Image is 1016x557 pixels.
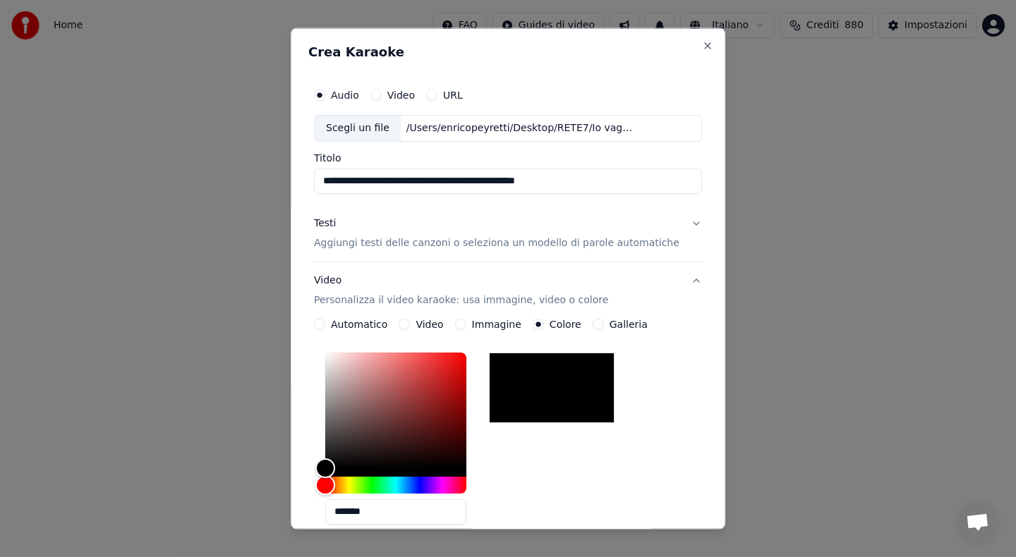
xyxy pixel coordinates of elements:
div: Hue [325,476,466,493]
div: Scegli un file [315,116,401,141]
label: Immagine [472,319,521,329]
div: Testi [314,216,336,230]
button: TestiAggiungi testi delle canzoni o seleziona un modello di parole automatiche [314,204,702,261]
div: Color [325,352,466,467]
div: Video [314,273,608,307]
label: Video [387,90,415,100]
label: Galleria [610,319,648,329]
p: Personalizza il video karaoke: usa immagine, video o colore [314,293,608,307]
label: Titolo [314,152,702,162]
div: /Users/enricopeyretti/Desktop/RETE7/Io vagabondo No Woman No Cry (Cover) (Backing Vocals).mp3 [401,121,641,135]
label: Video [416,319,443,329]
label: Colore [550,319,581,329]
h2: Crea Karaoke [308,46,708,59]
label: Automatico [331,319,387,329]
p: Aggiungi testi delle canzoni o seleziona un modello di parole automatiche [314,235,679,250]
label: Audio [331,90,359,100]
button: VideoPersonalizza il video karaoke: usa immagine, video o colore [314,262,702,318]
label: URL [443,90,463,100]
